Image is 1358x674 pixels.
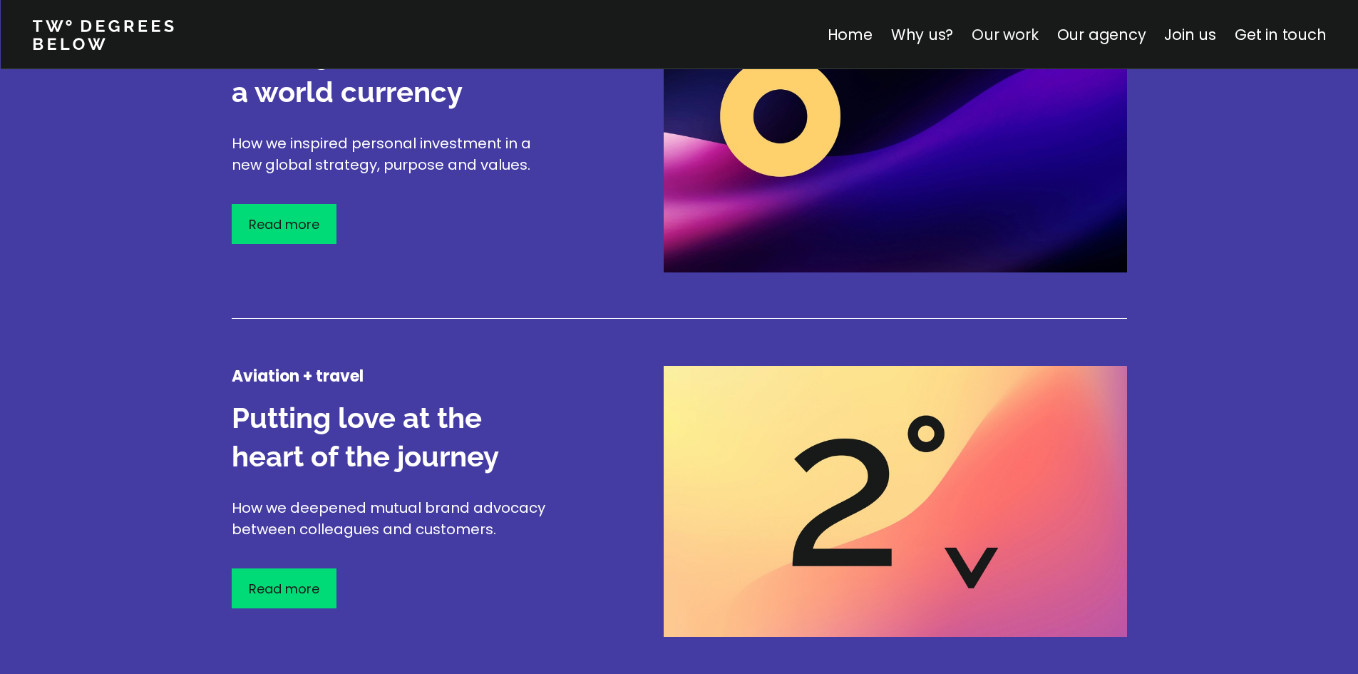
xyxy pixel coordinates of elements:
[890,24,953,45] a: Why us?
[232,366,560,387] h4: Aviation + travel
[827,24,872,45] a: Home
[232,399,560,476] h3: Putting love at the heart of the journey
[232,34,560,111] h3: Making transformation a world currency
[232,497,560,540] p: How we deepened mutual brand advocacy between colleagues and customers.
[232,133,560,175] p: How we inspired personal investment in a new global strategy, purpose and values.
[1164,24,1216,45] a: Join us
[232,1,1127,359] a: Global bankingMaking transformation a world currencyHow we inspired personal investment in a new ...
[249,215,319,234] p: Read more
[1235,24,1326,45] a: Get in touch
[972,24,1038,45] a: Our work
[1056,24,1146,45] a: Our agency
[249,579,319,598] p: Read more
